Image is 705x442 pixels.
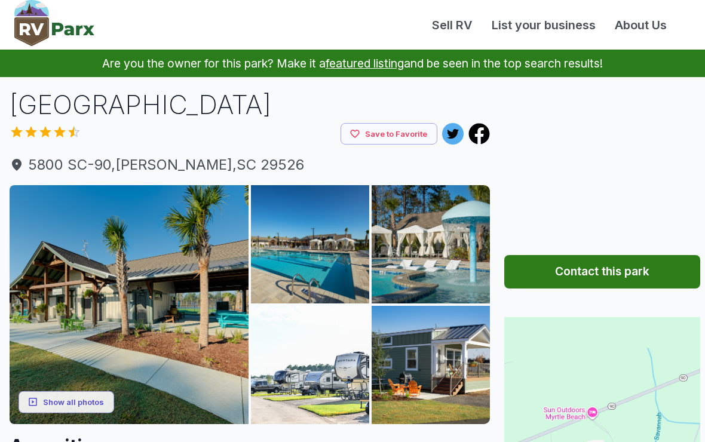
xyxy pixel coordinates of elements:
[326,56,404,70] a: featured listing
[605,16,676,34] a: About Us
[482,16,605,34] a: List your business
[422,16,482,34] a: Sell RV
[10,154,490,176] span: 5800 SC-90 , [PERSON_NAME] , SC 29526
[10,185,249,424] img: AAcXr8rWujs2RPjSY8cO6v0fIq10NuebzP-fn1njDWI59GemUMkaIp6TrK5ZKLjTuCNTJFEk2fIa2uiXaXYdEBNqOxOCOgYgK...
[14,50,691,77] p: Are you the owner for this park? Make it a and be seen in the top search results!
[372,185,489,303] img: AAcXr8qk5JkSZQnO4C6WiNtvDlKK2deDYn0Nu_78Ymg8RzOBN9wqgWIcCl9WeSiRNZuOn6kcgdCPGXAaVuc8tJfc4JCT4DPE6...
[251,306,369,423] img: AAcXr8onCDOPPecVRU7csmqrgx57tBLnLfvAE3DBmUAGKmQURMod9laAwfFnnMIkgNqIPvg4AssgJH60I-LK4q95I51DAmARc...
[372,306,489,423] img: AAcXr8qASm1ssugh_hkwCTd6cYS2IKSz2Xft7r21G1FYDb_9dUJ1ZjN3SDjJMnZpbawwosqD1eETySNLHPP1sMlWpBkv_2Xf8...
[504,255,700,288] button: Contact this park
[251,185,369,303] img: AAcXr8o-0WBmedhd0ufcWNzvMhKhPJGxXRZbC4hk64EnerjXQKvPB3NTcc2PpSOA97DL72F4ZJAfo1DvEO3CJZ2CeKHgV64Rh...
[10,154,490,176] a: 5800 SC-90,[PERSON_NAME],SC 29526
[10,87,490,123] h1: [GEOGRAPHIC_DATA]
[19,391,114,413] button: Show all photos
[341,123,437,145] button: Save to Favorite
